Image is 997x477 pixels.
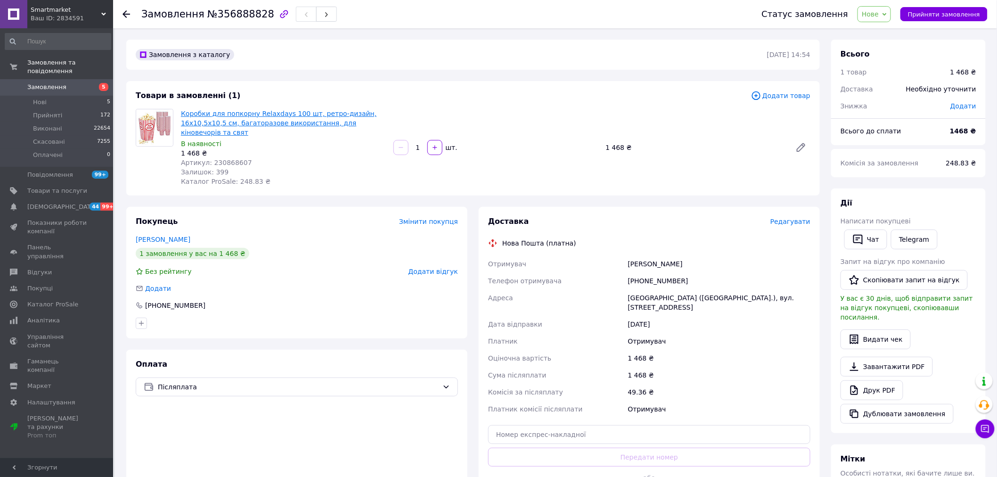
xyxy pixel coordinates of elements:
div: [DATE] [626,316,812,333]
span: Знижка [841,102,867,110]
span: Додати відгук [409,268,458,275]
div: 1 468 ₴ [181,148,386,158]
span: Запит на відгук про компанію [841,258,945,265]
span: В наявності [181,140,221,148]
div: [PERSON_NAME] [626,255,812,272]
span: 99+ [100,203,116,211]
span: Комісія за замовлення [841,159,919,167]
span: Додати товар [751,90,810,101]
span: Сума післяплати [488,371,547,379]
div: Замовлення з каталогу [136,49,234,60]
span: 1 товар [841,68,867,76]
span: Платник комісії післяплати [488,405,583,413]
div: Отримувач [626,401,812,418]
span: Прийняти замовлення [908,11,980,18]
span: Отримувач [488,260,526,268]
a: Друк PDF [841,380,903,400]
span: Нові [33,98,47,107]
input: Пошук [5,33,111,50]
a: Коробки для попкорну Relaxdays 100 шт, ретро-дизайн, 16x10,5x10,5 см, багаторазове використання, ... [181,110,376,136]
span: Аналітика [27,316,60,325]
span: Мітки [841,454,866,463]
span: [PERSON_NAME] та рахунки [27,414,87,440]
span: Оціночна вартість [488,354,551,362]
span: Прийняті [33,111,62,120]
span: Налаштування [27,398,75,407]
div: 1 468 ₴ [626,367,812,384]
div: 1 468 ₴ [950,67,976,77]
div: Повернутися назад [123,9,130,19]
img: Коробки для попкорну Relaxdays 100 шт, ретро-дизайн, 16x10,5x10,5 см, багаторазове використання, ... [136,109,173,146]
div: Необхідно уточнити [900,79,982,99]
span: Відгуки [27,268,52,277]
span: 172 [100,111,110,120]
span: Скасовані [33,138,65,146]
span: Товари та послуги [27,187,87,195]
div: шт. [443,143,458,152]
span: Доставка [841,85,873,93]
span: Оплачені [33,151,63,159]
div: [PHONE_NUMBER] [144,301,206,310]
span: Замовлення [141,8,204,20]
span: Телефон отримувача [488,277,562,285]
span: Панель управління [27,243,87,260]
span: У вас є 30 днів, щоб відправити запит на відгук покупцеві, скопіювавши посилання. [841,295,973,321]
span: Виконані [33,124,62,133]
span: Платник [488,337,518,345]
span: Доставка [488,217,529,226]
span: Всього до сплати [841,127,901,135]
div: [PHONE_NUMBER] [626,272,812,289]
div: Отримувач [626,333,812,350]
span: Показники роботи компанії [27,219,87,236]
span: Управління сайтом [27,333,87,350]
span: 5 [107,98,110,107]
span: Повідомлення [27,171,73,179]
a: Редагувати [792,138,810,157]
div: Нова Пошта (платна) [500,238,579,248]
span: Покупець [136,217,178,226]
span: Нове [862,10,879,18]
span: Оплата [136,360,167,369]
span: Написати покупцеві [841,217,911,225]
time: [DATE] 14:54 [767,51,810,58]
span: Замовлення та повідомлення [27,58,113,75]
a: Завантажити PDF [841,357,933,377]
span: Змінити покупця [399,218,458,225]
button: Дублювати замовлення [841,404,954,424]
b: 1468 ₴ [950,127,976,135]
button: Чат [844,230,887,249]
span: Товари в замовленні (1) [136,91,241,100]
span: №356888828 [207,8,274,20]
span: Залишок: 399 [181,168,229,176]
div: 49.36 ₴ [626,384,812,401]
div: 1 замовлення у вас на 1 468 ₴ [136,248,249,259]
button: Чат з покупцем [976,419,995,438]
span: Комісія за післяплату [488,388,563,396]
span: [DEMOGRAPHIC_DATA] [27,203,97,211]
span: Додати [950,102,976,110]
button: Прийняти замовлення [900,7,988,21]
span: 5 [99,83,108,91]
a: [PERSON_NAME] [136,236,190,243]
div: Ваш ID: 2834591 [31,14,113,23]
input: Номер експрес-накладної [488,425,810,444]
span: 99+ [92,171,108,179]
span: 44 [90,203,100,211]
span: Smartmarket [31,6,101,14]
button: Скопіювати запит на відгук [841,270,968,290]
span: 7255 [97,138,110,146]
span: Маркет [27,382,51,390]
span: Без рейтингу [145,268,192,275]
div: [GEOGRAPHIC_DATA] ([GEOGRAPHIC_DATA].), вул. [STREET_ADDRESS] [626,289,812,316]
span: 22654 [94,124,110,133]
span: Покупці [27,284,53,293]
span: Замовлення [27,83,66,91]
div: Prom топ [27,431,87,440]
button: Видати чек [841,329,911,349]
span: 0 [107,151,110,159]
span: Артикул: 230868607 [181,159,252,166]
span: Дії [841,198,852,207]
span: Каталог ProSale [27,300,78,309]
span: Гаманець компанії [27,357,87,374]
span: Всього [841,49,870,58]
